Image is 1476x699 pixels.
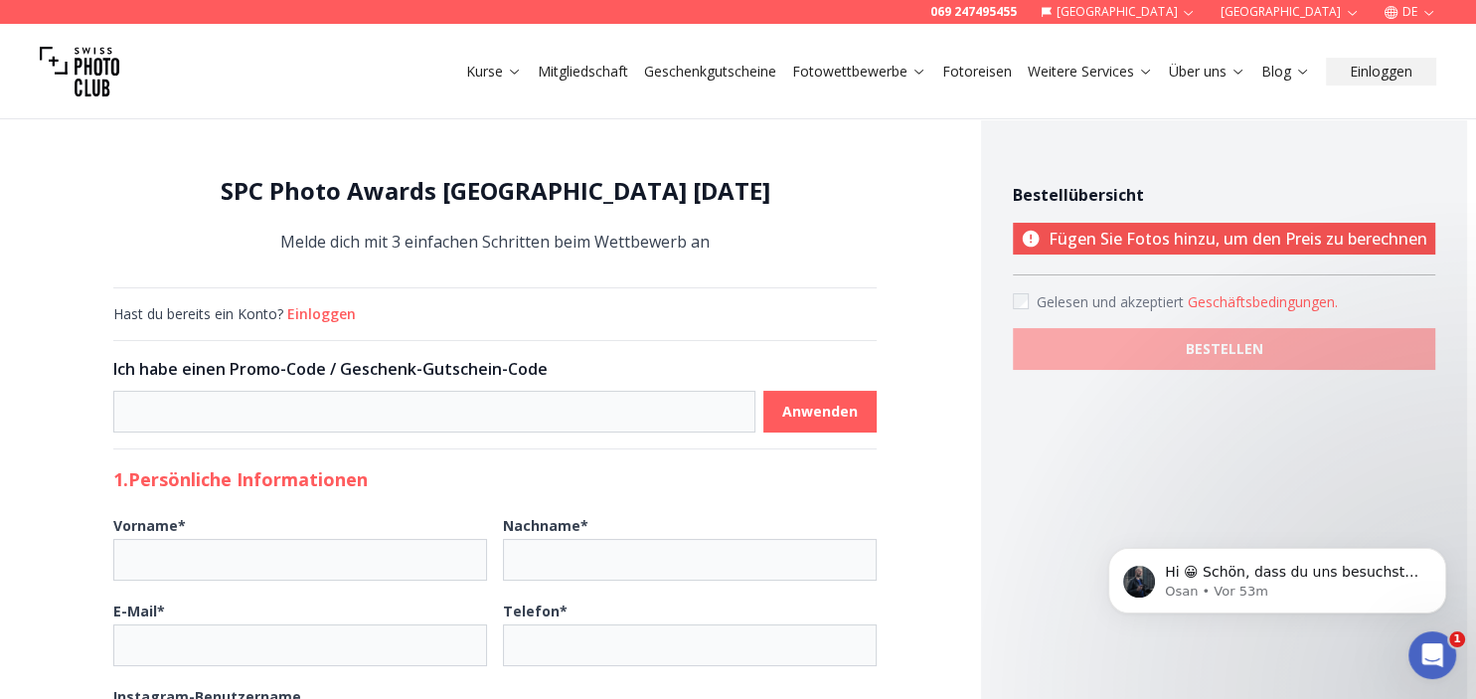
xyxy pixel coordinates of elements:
img: Swiss photo club [40,32,119,111]
a: Blog [1261,62,1310,82]
b: E-Mail * [113,602,165,620]
input: Vorname* [113,539,487,581]
button: Über uns [1161,58,1253,86]
input: Nachname* [503,539,877,581]
b: Nachname * [503,516,588,535]
button: Anwenden [763,391,877,433]
span: 1 [1449,631,1465,647]
h3: Ich habe einen Promo-Code / Geschenk-Gutschein-Code [113,357,877,381]
h1: SPC Photo Awards [GEOGRAPHIC_DATA] [DATE] [113,175,877,207]
a: Weitere Services [1028,62,1153,82]
a: Fotoreisen [942,62,1012,82]
b: BESTELLEN [1186,339,1263,359]
a: Kurse [466,62,522,82]
iframe: Intercom notifications Nachricht [1078,506,1476,645]
b: Vorname * [113,516,186,535]
button: Geschenkgutscheine [636,58,784,86]
a: Geschenkgutscheine [644,62,776,82]
button: Mitgliedschaft [530,58,636,86]
button: Einloggen [287,304,356,324]
button: Einloggen [1326,58,1436,86]
button: Fotowettbewerbe [784,58,934,86]
a: Fotowettbewerbe [792,62,926,82]
a: Über uns [1169,62,1245,82]
button: Accept termsGelesen und akzeptiert [1188,292,1338,312]
input: Telefon* [503,624,877,666]
a: 069 247495455 [930,4,1017,20]
b: Telefon * [503,602,568,620]
div: Melde dich mit 3 einfachen Schritten beim Wettbewerb an [113,175,877,256]
b: Anwenden [782,402,858,422]
h2: 1. Persönliche Informationen [113,465,877,493]
button: Fotoreisen [934,58,1020,86]
button: Kurse [458,58,530,86]
h4: Bestellübersicht [1013,183,1435,207]
button: Blog [1253,58,1318,86]
p: Fügen Sie Fotos hinzu, um den Preis zu berechnen [1013,223,1435,255]
span: Gelesen und akzeptiert [1037,292,1188,311]
a: Mitgliedschaft [538,62,628,82]
input: Accept terms [1013,293,1029,309]
input: E-Mail* [113,624,487,666]
iframe: Intercom live chat [1408,631,1456,679]
button: BESTELLEN [1013,328,1435,370]
button: Weitere Services [1020,58,1161,86]
div: Hast du bereits ein Konto? [113,304,877,324]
